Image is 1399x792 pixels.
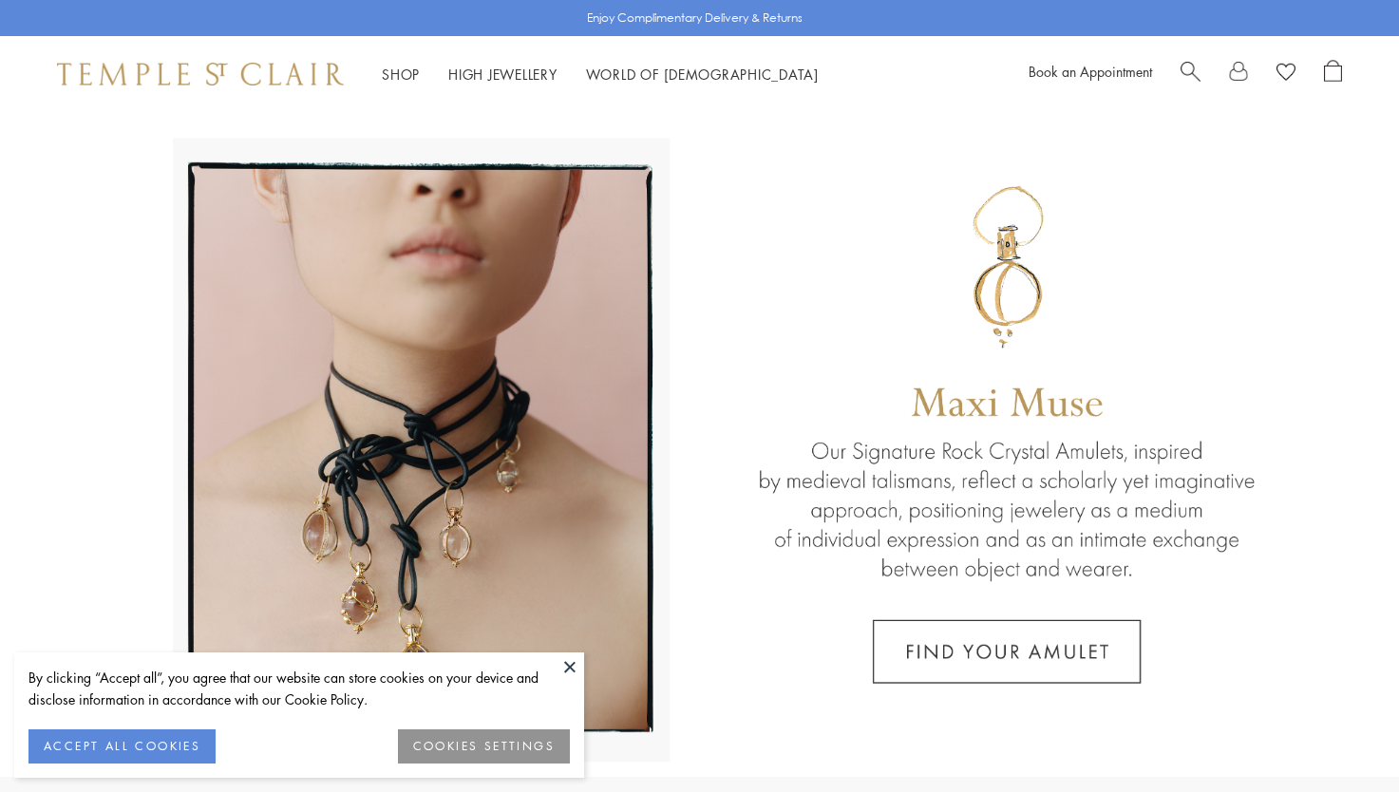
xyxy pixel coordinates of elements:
[1324,60,1342,88] a: Open Shopping Bag
[586,65,819,84] a: World of [DEMOGRAPHIC_DATA]World of [DEMOGRAPHIC_DATA]
[382,63,819,86] nav: Main navigation
[398,729,570,764] button: COOKIES SETTINGS
[1029,62,1152,81] a: Book an Appointment
[1181,60,1200,88] a: Search
[1276,60,1295,88] a: View Wishlist
[382,65,420,84] a: ShopShop
[1304,703,1380,773] iframe: Gorgias live chat messenger
[57,63,344,85] img: Temple St. Clair
[448,65,558,84] a: High JewelleryHigh Jewellery
[28,729,216,764] button: ACCEPT ALL COOKIES
[28,667,570,710] div: By clicking “Accept all”, you agree that our website can store cookies on your device and disclos...
[587,9,803,28] p: Enjoy Complimentary Delivery & Returns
